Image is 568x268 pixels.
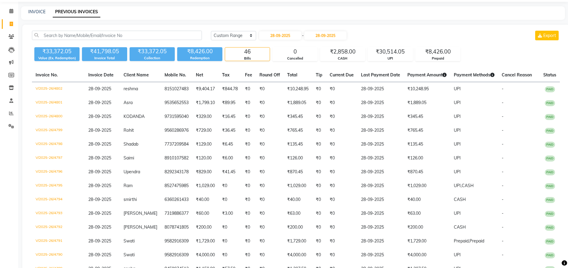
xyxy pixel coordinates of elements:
td: 8078741805 [161,220,192,234]
td: ₹0 [256,220,284,234]
input: Search by Name/Mobile/Email/Invoice No [32,31,202,40]
span: Swati [124,238,135,244]
td: 9731595040 [161,110,192,124]
td: ₹4,000.00 [404,248,450,262]
td: ₹0 [326,193,357,207]
span: PAID [545,211,555,217]
td: ₹0 [241,165,256,179]
td: V/2025-26/4795 [32,179,85,193]
span: PAID [545,100,555,106]
td: 28-09-2025 [357,165,404,179]
td: ₹1,889.05 [404,96,450,110]
span: 28-09-2025 [88,128,111,133]
td: ₹765.45 [284,124,312,137]
span: - [502,100,504,105]
td: ₹0 [256,165,284,179]
td: ₹36.45 [218,124,241,137]
span: CASH [454,197,466,202]
td: ₹0 [241,137,256,151]
td: ₹0 [256,110,284,124]
span: Total [287,72,297,78]
td: ₹63.00 [284,207,312,220]
td: V/2025-26/4792 [32,220,85,234]
td: 9560286976 [161,124,192,137]
span: Prepaid, [454,238,469,244]
td: ₹0 [241,193,256,207]
td: ₹1,029.00 [192,179,218,193]
span: Invoice No. [36,72,58,78]
td: ₹0 [218,248,241,262]
td: ₹0 [326,151,357,165]
td: ₹0 [241,248,256,262]
span: KODANDA [124,114,145,119]
td: ₹41.45 [218,165,241,179]
span: PAID [545,197,555,203]
span: - [502,183,504,188]
td: ₹0 [256,124,284,137]
span: UPI, [454,183,462,188]
span: 28-09-2025 [88,155,111,161]
td: ₹200.00 [192,220,218,234]
span: 28-09-2025 [88,252,111,257]
td: 28-09-2025 [357,179,404,193]
span: UPI [454,252,461,257]
td: 28-09-2025 [357,234,404,248]
td: ₹200.00 [284,220,312,234]
span: Tax [222,72,230,78]
input: End Date [304,31,347,40]
td: ₹0 [256,248,284,262]
span: UPI [454,141,461,147]
a: INVOICE [28,9,46,14]
td: ₹0 [326,179,357,193]
td: ₹345.45 [284,110,312,124]
td: ₹0 [241,179,256,193]
span: CASH [462,183,474,188]
td: 28-09-2025 [357,193,404,207]
td: ₹0 [218,220,241,234]
span: PAID [545,183,555,189]
td: ₹1,799.10 [192,96,218,110]
td: ₹0 [312,82,326,96]
td: 28-09-2025 [357,124,404,137]
td: 28-09-2025 [357,137,404,151]
td: 9582916309 [161,234,192,248]
td: ₹0 [241,82,256,96]
td: V/2025-26/4798 [32,137,85,151]
span: - [502,169,504,174]
span: Round Off [259,72,280,78]
td: ₹1,029.00 [404,179,450,193]
td: ₹135.45 [404,137,450,151]
span: Fee [245,72,252,78]
span: Saimi [124,155,134,161]
span: UPI [454,211,461,216]
td: ₹0 [256,151,284,165]
td: ₹89.95 [218,96,241,110]
td: ₹0 [326,220,357,234]
span: 28-09-2025 [88,141,111,147]
span: - [502,197,504,202]
td: ₹765.45 [404,124,450,137]
td: ₹60.00 [192,207,218,220]
td: ₹3.00 [218,207,241,220]
span: Prepaid [469,238,484,244]
td: ₹40.00 [404,193,450,207]
div: Bills [225,56,270,61]
td: ₹0 [312,207,326,220]
span: - [502,128,504,133]
span: PAID [545,86,555,92]
span: - [502,86,504,91]
input: Start Date [259,31,301,40]
td: ₹329.00 [192,110,218,124]
span: Payment Methods [454,72,494,78]
td: ₹0 [241,234,256,248]
td: ₹844.78 [218,82,241,96]
span: Export [543,33,556,38]
td: ₹4,000.00 [192,248,218,262]
td: V/2025-26/4802 [32,82,85,96]
span: 28-09-2025 [88,86,111,91]
td: ₹0 [241,110,256,124]
td: ₹0 [256,96,284,110]
div: UPI [368,56,413,61]
td: ₹0 [241,220,256,234]
td: ₹0 [326,165,357,179]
